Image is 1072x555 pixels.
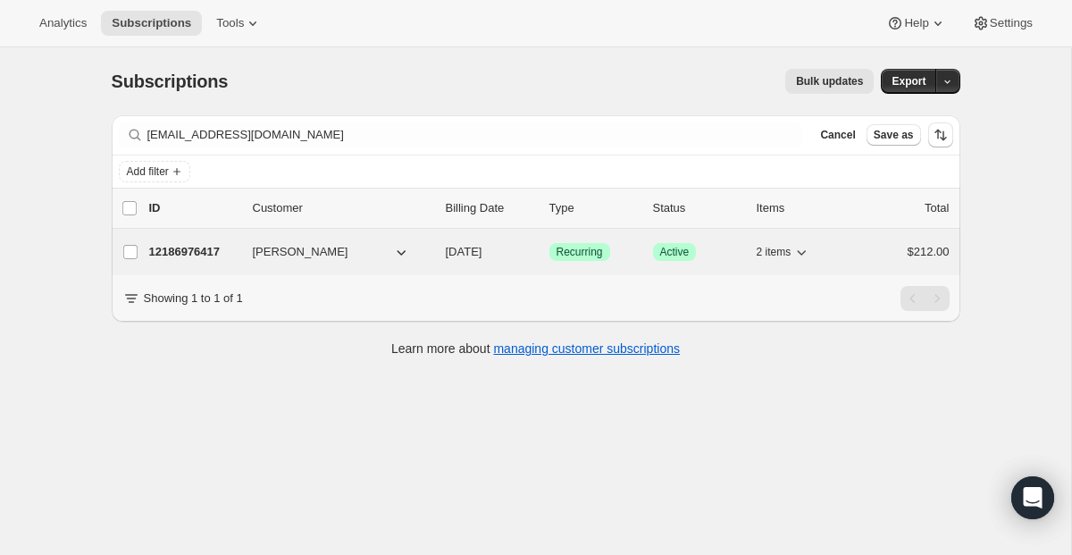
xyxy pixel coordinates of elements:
[660,245,690,259] span: Active
[493,341,680,356] a: managing customer subscriptions
[892,74,925,88] span: Export
[205,11,272,36] button: Tools
[757,199,846,217] div: Items
[29,11,97,36] button: Analytics
[147,122,803,147] input: Filter subscribers
[119,161,190,182] button: Add filter
[904,16,928,30] span: Help
[242,238,421,266] button: [PERSON_NAME]
[112,16,191,30] span: Subscriptions
[549,199,639,217] div: Type
[928,122,953,147] button: Sort the results
[990,16,1033,30] span: Settings
[446,245,482,258] span: [DATE]
[875,11,957,36] button: Help
[813,124,862,146] button: Cancel
[653,199,742,217] p: Status
[1011,476,1054,519] div: Open Intercom Messenger
[144,290,243,307] p: Showing 1 to 1 of 1
[253,199,431,217] p: Customer
[900,286,950,311] nav: Pagination
[391,340,680,357] p: Learn more about
[446,199,535,217] p: Billing Date
[908,245,950,258] span: $212.00
[557,245,603,259] span: Recurring
[149,243,239,261] p: 12186976417
[127,164,169,179] span: Add filter
[149,240,950,265] div: 12186976417[PERSON_NAME][DATE]SuccessRecurringSuccessActive2 items$212.00
[216,16,244,30] span: Tools
[874,128,914,142] span: Save as
[925,199,949,217] p: Total
[253,243,348,261] span: [PERSON_NAME]
[961,11,1043,36] button: Settings
[796,74,863,88] span: Bulk updates
[785,69,874,94] button: Bulk updates
[101,11,202,36] button: Subscriptions
[39,16,87,30] span: Analytics
[149,199,239,217] p: ID
[112,71,229,91] span: Subscriptions
[881,69,936,94] button: Export
[149,199,950,217] div: IDCustomerBilling DateTypeStatusItemsTotal
[820,128,855,142] span: Cancel
[757,245,791,259] span: 2 items
[867,124,921,146] button: Save as
[757,240,811,265] button: 2 items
